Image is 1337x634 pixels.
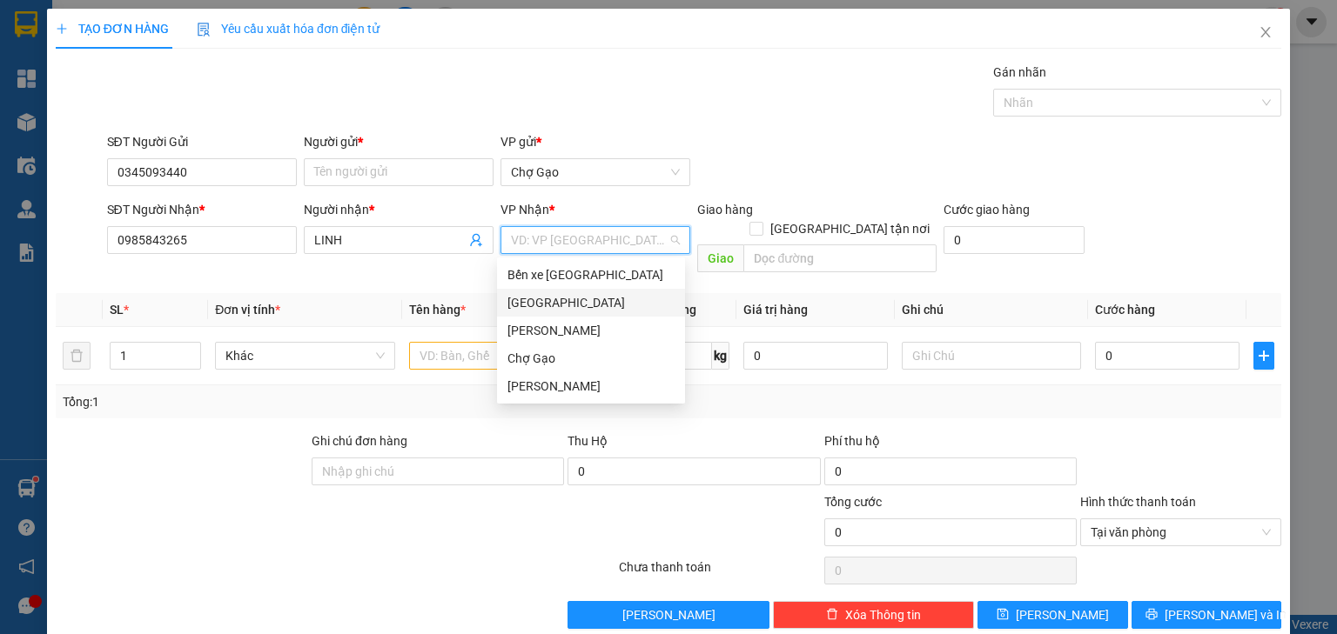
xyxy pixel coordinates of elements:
[511,159,680,185] span: Chợ Gạo
[944,203,1030,217] label: Cước giao hàng
[1241,9,1290,57] button: Close
[497,261,685,289] div: Bến xe Tiền Giang
[622,605,716,624] span: [PERSON_NAME]
[845,605,921,624] span: Xóa Thông tin
[1080,495,1196,509] label: Hình thức thanh toán
[1146,608,1158,622] span: printer
[826,608,838,622] span: delete
[697,244,743,272] span: Giao
[1253,342,1274,370] button: plus
[312,434,407,448] label: Ghi chú đơn hàng
[1132,601,1282,629] button: printer[PERSON_NAME] và In
[197,23,211,37] img: icon
[1016,605,1109,624] span: [PERSON_NAME]
[56,22,169,36] span: TẠO ĐƠN HÀNG
[895,293,1088,327] th: Ghi chú
[568,601,769,629] button: [PERSON_NAME]
[1095,303,1155,317] span: Cước hàng
[56,23,68,35] span: plus
[501,132,690,151] div: VP gửi
[743,342,888,370] input: 0
[993,65,1046,79] label: Gán nhãn
[409,342,588,370] input: VD: Bàn, Ghế
[617,557,822,588] div: Chưa thanh toán
[1254,349,1273,363] span: plus
[824,495,882,509] span: Tổng cước
[507,265,675,284] div: Bến xe [GEOGRAPHIC_DATA]
[568,434,608,448] span: Thu Hộ
[763,219,937,238] span: [GEOGRAPHIC_DATA] tận nơi
[110,303,124,317] span: SL
[107,132,297,151] div: SĐT Người Gửi
[743,303,808,317] span: Giá trị hàng
[507,349,675,368] div: Chợ Gạo
[1259,25,1273,39] span: close
[1165,605,1287,624] span: [PERSON_NAME] và In
[824,431,1077,457] div: Phí thu hộ
[712,342,729,370] span: kg
[409,303,466,317] span: Tên hàng
[902,342,1081,370] input: Ghi Chú
[469,233,483,247] span: user-add
[773,601,974,629] button: deleteXóa Thông tin
[215,303,280,317] span: Đơn vị tính
[697,203,753,217] span: Giao hàng
[497,317,685,344] div: Cao Tốc
[743,244,937,272] input: Dọc đường
[497,289,685,317] div: Sài Gòn
[997,608,1009,622] span: save
[507,321,675,340] div: [PERSON_NAME]
[978,601,1128,629] button: save[PERSON_NAME]
[497,372,685,400] div: Nguyễn Văn Nguyễn
[497,344,685,372] div: Chợ Gạo
[63,342,91,370] button: delete
[107,200,297,219] div: SĐT Người Nhận
[944,226,1085,254] input: Cước giao hàng
[63,392,517,411] div: Tổng: 1
[225,343,384,369] span: Khác
[312,457,564,485] input: Ghi chú đơn hàng
[507,293,675,312] div: [GEOGRAPHIC_DATA]
[1091,519,1271,545] span: Tại văn phòng
[304,200,494,219] div: Người nhận
[501,203,549,217] span: VP Nhận
[304,132,494,151] div: Người gửi
[197,22,380,36] span: Yêu cầu xuất hóa đơn điện tử
[507,377,675,396] div: [PERSON_NAME]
